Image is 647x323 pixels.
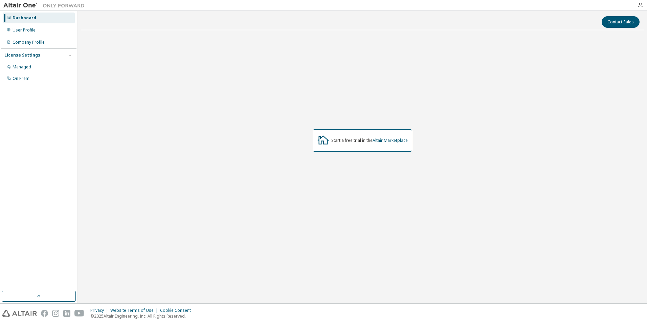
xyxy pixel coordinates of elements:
div: Company Profile [13,40,45,45]
div: Cookie Consent [160,308,195,313]
img: youtube.svg [74,310,84,317]
div: Managed [13,64,31,70]
div: License Settings [4,52,40,58]
img: Altair One [3,2,88,9]
div: Website Terms of Use [110,308,160,313]
div: On Prem [13,76,29,81]
div: Dashboard [13,15,36,21]
img: instagram.svg [52,310,59,317]
img: linkedin.svg [63,310,70,317]
p: © 2025 Altair Engineering, Inc. All Rights Reserved. [90,313,195,319]
div: Privacy [90,308,110,313]
div: Start a free trial in the [331,138,408,143]
img: facebook.svg [41,310,48,317]
img: altair_logo.svg [2,310,37,317]
button: Contact Sales [602,16,640,28]
div: User Profile [13,27,36,33]
a: Altair Marketplace [373,137,408,143]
